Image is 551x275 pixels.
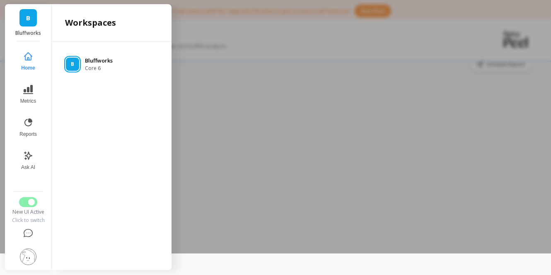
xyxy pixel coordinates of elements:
p: Bluffworks [13,30,43,36]
button: Switch to Legacy UI [19,197,37,207]
p: Bluffworks [85,57,113,65]
img: profile picture [20,248,36,265]
span: Home [21,65,35,71]
div: Click to switch [11,217,45,224]
span: Metrics [20,98,36,104]
span: B [26,13,30,23]
div: New UI Active [11,209,45,215]
button: Help [11,224,45,244]
button: Ask AI [15,146,42,176]
span: Core 6 [85,65,113,72]
h2: Workspaces [65,17,116,29]
button: Metrics [15,80,42,109]
button: Home [15,46,42,76]
button: Settings [11,244,45,270]
button: Reports [15,113,42,142]
span: Ask AI [21,164,35,171]
span: B [71,61,74,68]
span: Reports [19,131,37,137]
